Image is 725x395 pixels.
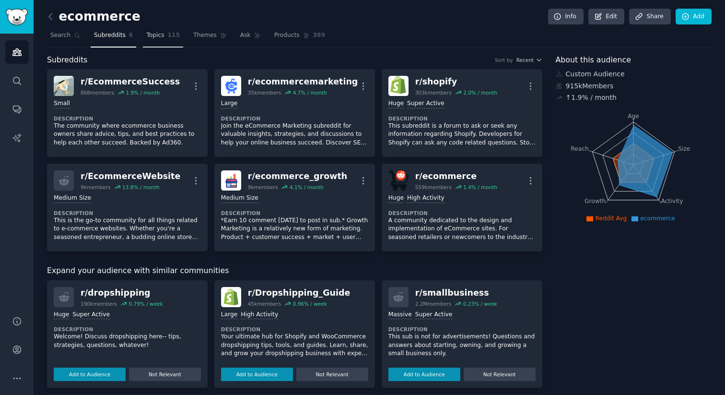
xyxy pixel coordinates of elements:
[241,311,278,320] div: High Activity
[415,76,497,88] div: r/ shopify
[293,300,327,307] div: 0.96 % / week
[221,216,368,242] p: *Earn 10 comment [DATE] to post in sub.* Growth Marketing is a relatively new form of marketing. ...
[415,311,453,320] div: Super Active
[240,31,251,40] span: Ask
[640,215,675,222] span: ecommerce
[126,89,160,96] div: 1.9 % / month
[237,28,264,48] a: Ask
[388,194,404,203] div: Huge
[388,122,536,147] p: This subreddit is a forum to ask or seek any information regarding Shopify. Developers for Shopif...
[122,184,160,191] div: 13.8 % / month
[221,326,368,333] dt: Description
[221,76,241,96] img: ecommercemarketing
[54,326,201,333] dt: Description
[248,76,358,88] div: r/ ecommercemarketing
[6,9,28,25] img: GummySearch logo
[248,89,281,96] div: 35k members
[548,9,584,25] a: Info
[54,368,126,381] button: Add to Audience
[168,31,180,40] span: 115
[221,287,241,307] img: Dropshipping_Guide
[313,31,326,40] span: 389
[661,198,683,204] tspan: Activity
[588,9,624,25] a: Edit
[388,210,536,216] dt: Description
[388,99,404,108] div: Huge
[464,368,536,381] button: Not Relevant
[388,76,409,96] img: shopify
[388,170,409,191] img: ecommerce
[54,115,201,122] dt: Description
[248,184,278,191] div: 9k members
[382,164,542,251] a: ecommercer/ecommerce559kmembers1.4% / monthHugeHigh ActivityDescriptionA community dedicated to t...
[221,122,368,147] p: Join the eCommerce Marketing subreddit for valuable insights, strategies, and discussions to help...
[293,89,327,96] div: 4.7 % / month
[47,28,84,48] a: Search
[388,326,536,333] dt: Description
[221,333,368,358] p: Your ultimate hub for Shopify and WooCommerce dropshipping tips, tools, and guides. Learn, share,...
[190,28,230,48] a: Themes
[571,145,589,152] tspan: Reach
[81,170,180,182] div: r/ EcommerceWebsite
[248,300,281,307] div: 45k members
[81,184,111,191] div: 9k members
[296,368,368,381] button: Not Relevant
[129,31,133,40] span: 6
[629,9,670,25] a: Share
[54,122,201,147] p: The community where ecommerce business owners share advice, tips, and best practices to help each...
[81,89,114,96] div: 868 members
[214,164,375,251] a: ecommerce_growthr/ecommerce_growth9kmembers4.1% / monthMedium SizeDescription*Earn 10 comment [DA...
[248,170,347,182] div: r/ ecommerce_growth
[290,184,324,191] div: 4.1 % / month
[214,69,375,157] a: ecommercemarketingr/ecommercemarketing35kmembers4.7% / monthLargeDescriptionJoin the eCommerce Ma...
[81,287,163,299] div: r/ dropshipping
[54,216,201,242] p: This is the go-to community for all things related to e-commerce websites. Whether you're a seaso...
[47,9,140,24] h2: ecommerce
[221,210,368,216] dt: Description
[54,311,69,320] div: Huge
[388,115,536,122] dt: Description
[388,216,536,242] p: A community dedicated to the design and implementation of eCommerce sites. For seasoned retailers...
[676,9,712,25] a: Add
[382,69,542,157] a: shopifyr/shopify303kmembers2.0% / monthHugeSuper ActiveDescriptionThis subreddit is a forum to as...
[415,287,497,299] div: r/ smallbusiness
[566,93,617,103] div: ↑ 1.9 % / month
[595,215,627,222] span: Reddit Avg
[146,31,164,40] span: Topics
[54,210,201,216] dt: Description
[407,194,444,203] div: High Activity
[81,300,117,307] div: 190k members
[271,28,328,48] a: Products389
[274,31,300,40] span: Products
[91,28,136,48] a: Subreddits6
[129,368,201,381] button: Not Relevant
[72,311,110,320] div: Super Active
[54,76,74,96] img: EcommerceSuccess
[47,164,208,251] a: r/EcommerceWebsite9kmembers13.8% / monthMedium SizeDescriptionThis is the go-to community for all...
[628,113,639,120] tspan: Age
[54,99,70,108] div: Small
[585,198,606,204] tspan: Growth
[388,311,412,320] div: Massive
[221,170,241,191] img: ecommerce_growth
[50,31,70,40] span: Search
[415,89,452,96] div: 303k members
[143,28,183,48] a: Topics115
[516,57,542,63] button: Recent
[221,311,237,320] div: Large
[129,300,163,307] div: 0.79 % / week
[248,287,351,299] div: r/ Dropshipping_Guide
[54,333,201,349] p: Welcome! Discuss dropshipping here-- tips, strategies, questions, whatever!
[94,31,126,40] span: Subreddits
[556,54,631,66] span: About this audience
[221,368,293,381] button: Add to Audience
[495,57,513,63] div: Sort by
[516,57,534,63] span: Recent
[463,300,497,307] div: 0.23 % / week
[463,184,497,191] div: 1.4 % / month
[556,81,712,91] div: 915k Members
[678,145,690,152] tspan: Size
[556,69,712,79] div: Custom Audience
[81,76,180,88] div: r/ EcommerceSuccess
[415,300,452,307] div: 2.2M members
